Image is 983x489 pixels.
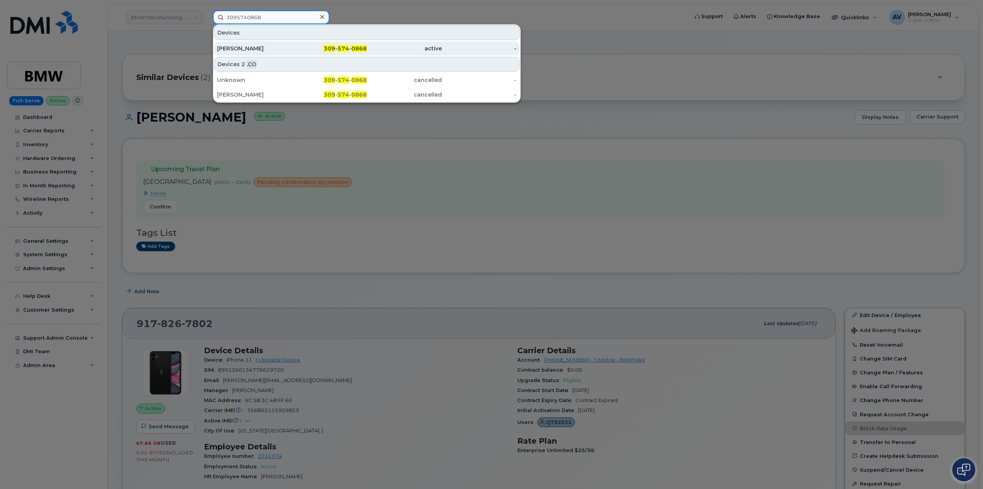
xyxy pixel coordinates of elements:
div: cancelled [367,91,442,98]
span: 309 [324,91,335,98]
div: Devices [214,57,520,72]
span: 0868 [351,91,367,98]
div: cancelled [367,76,442,84]
span: 0868 [351,77,367,83]
div: Unknown [217,76,292,84]
span: 574 [338,91,349,98]
div: [PERSON_NAME] [217,45,292,52]
img: Open chat [957,464,970,476]
span: 574 [338,45,349,52]
span: 0868 [351,45,367,52]
span: 574 [338,77,349,83]
span: 309 [324,77,335,83]
div: - [442,91,517,98]
div: - [442,76,517,84]
div: - [442,45,517,52]
div: - - [292,76,367,84]
span: 309 [324,45,335,52]
div: Devices [214,25,520,40]
div: active [367,45,442,52]
div: - - [292,45,367,52]
a: Unknown309-574-0868cancelled- [214,73,520,87]
div: - - [292,91,367,98]
a: [PERSON_NAME]309-574-0868cancelled- [214,88,520,102]
a: [PERSON_NAME]309-574-0868active- [214,42,520,55]
span: .CO [247,60,256,68]
div: [PERSON_NAME] [217,91,292,98]
span: 2 [241,60,245,68]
